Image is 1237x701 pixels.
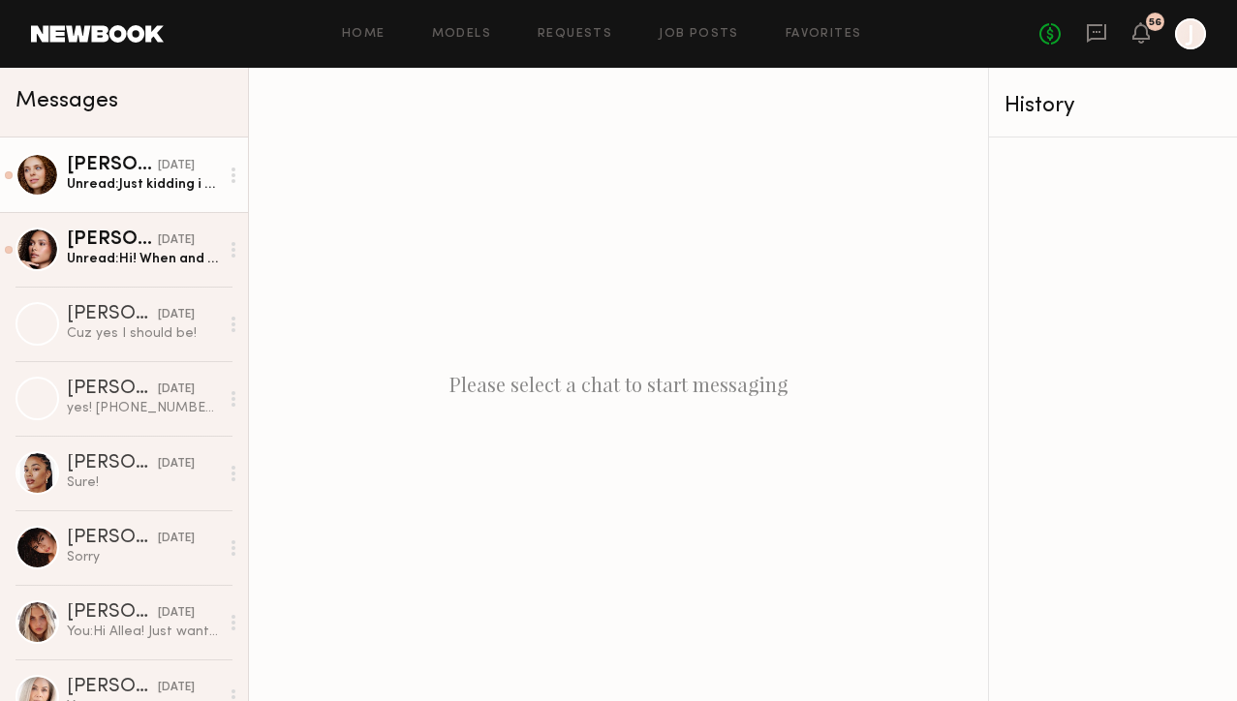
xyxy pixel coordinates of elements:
div: [PERSON_NAME] [67,678,158,697]
a: Requests [538,28,612,41]
div: [PERSON_NAME] [67,230,158,250]
div: yes! [PHONE_NUMBER] [EMAIL_ADDRESS][DOMAIN_NAME] [67,399,219,417]
div: Unread: Just kidding i figured out why. Sent. Thank you [67,175,219,194]
div: History [1005,95,1222,117]
a: J [1175,18,1206,49]
div: [DATE] [158,306,195,324]
span: Messages [15,90,118,112]
div: You: Hi Allea! Just wanted to message to see if you are still available [DATE]? We had already ca... [67,623,219,641]
div: [DATE] [158,679,195,697]
div: [DATE] [158,381,195,399]
div: Sure! [67,473,219,492]
div: [DATE] [158,157,195,175]
a: Home [342,28,386,41]
div: [DATE] [158,455,195,473]
div: [PERSON_NAME] [67,305,158,324]
div: [PERSON_NAME] [67,603,158,623]
a: Job Posts [659,28,739,41]
div: Unread: Hi! When and where? And what is a lofi [67,250,219,268]
div: [DATE] [158,231,195,250]
div: Please select a chat to start messaging [249,68,988,701]
a: Models [432,28,491,41]
div: 56 [1149,17,1161,28]
div: [PERSON_NAME] [67,156,158,175]
div: [PERSON_NAME] [67,529,158,548]
div: [PERSON_NAME] [67,454,158,473]
a: Favorites [786,28,862,41]
div: Sorry [67,548,219,566]
div: [DATE] [158,530,195,548]
div: Cuz yes I should be! [67,324,219,343]
div: [PERSON_NAME] [67,380,158,399]
div: [DATE] [158,604,195,623]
